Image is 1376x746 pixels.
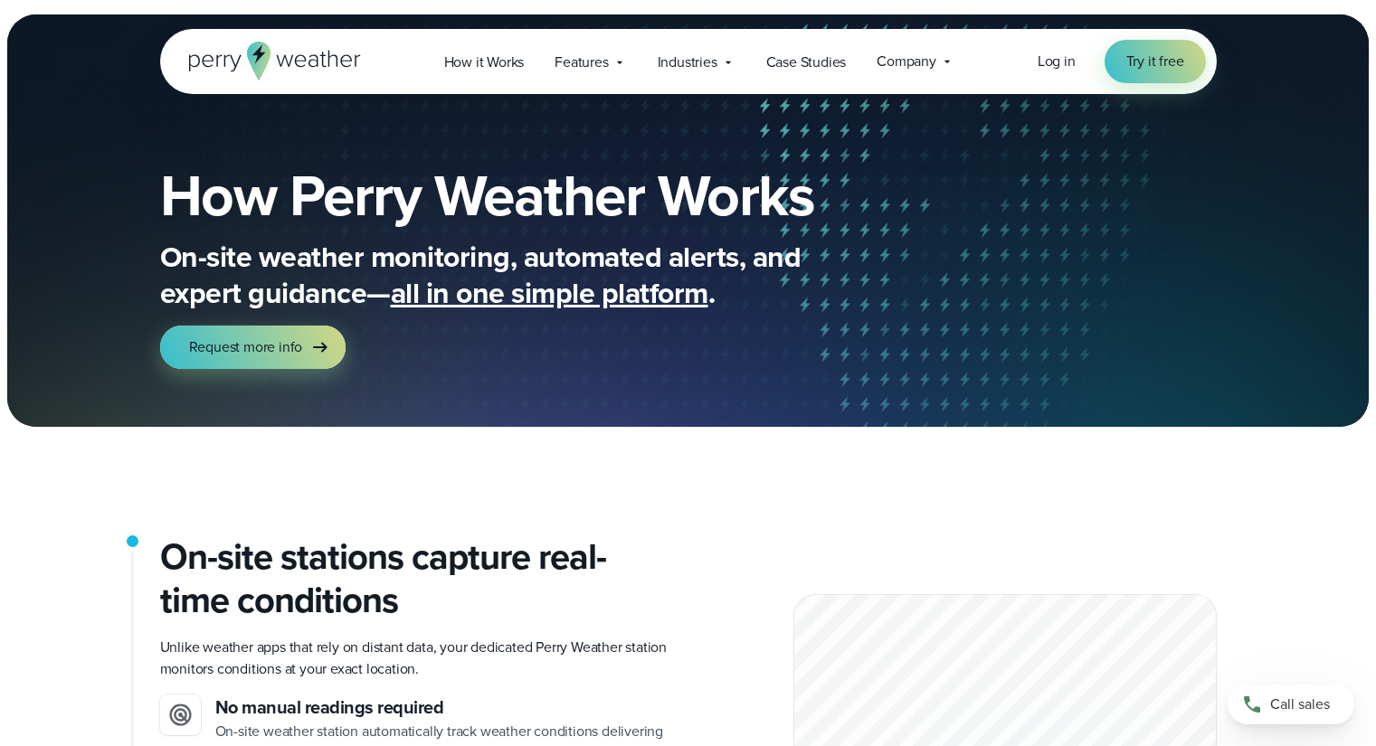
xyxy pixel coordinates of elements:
[1126,51,1184,72] span: Try it free
[555,52,608,73] span: Features
[160,239,884,311] p: On-site weather monitoring, automated alerts, and expert guidance— .
[877,51,936,72] span: Company
[1038,51,1076,72] a: Log in
[160,637,674,680] p: Unlike weather apps that rely on distant data, your dedicated Perry Weather station monitors cond...
[658,52,717,73] span: Industries
[1270,694,1330,715] span: Call sales
[391,271,708,315] span: all in one simple platform
[215,694,674,721] h3: No manual readings required
[1038,51,1076,71] span: Log in
[751,43,862,80] a: Case Studies
[160,535,674,622] h2: On-site stations capture real-time conditions
[1105,40,1206,83] a: Try it free
[429,43,540,80] a: How it Works
[766,52,847,73] span: Case Studies
[160,326,346,369] a: Request more info
[189,336,303,358] span: Request more info
[1228,685,1354,724] a: Call sales
[160,166,945,224] h1: How Perry Weather Works
[444,52,525,73] span: How it Works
